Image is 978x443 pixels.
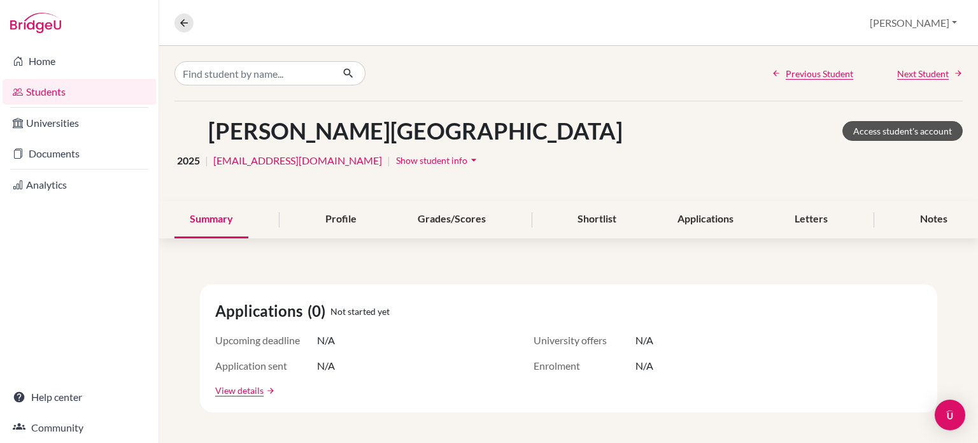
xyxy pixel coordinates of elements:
span: University offers [534,333,635,348]
span: | [387,153,390,168]
div: Applications [662,201,749,238]
span: Not started yet [330,305,390,318]
span: Enrolment [534,358,635,374]
div: Summary [174,201,248,238]
a: Previous Student [772,67,853,80]
button: Show student infoarrow_drop_down [395,150,481,170]
a: Help center [3,384,156,410]
div: Shortlist [562,201,632,238]
span: (0) [308,300,330,323]
span: Show student info [396,155,467,166]
a: [EMAIL_ADDRESS][DOMAIN_NAME] [213,153,382,168]
input: Find student by name... [174,61,332,85]
div: Letters [779,201,843,238]
span: Upcoming deadline [215,333,317,348]
span: | [205,153,208,168]
i: arrow_drop_down [467,154,480,166]
div: Profile [310,201,372,238]
img: Rylan Hall's avatar [174,117,203,145]
a: Documents [3,141,156,166]
span: 2025 [177,153,200,168]
div: Grades/Scores [402,201,501,238]
a: Students [3,79,156,105]
h1: [PERSON_NAME][GEOGRAPHIC_DATA] [208,117,623,145]
span: N/A [635,333,653,348]
a: Next Student [897,67,963,80]
span: Next Student [897,67,949,80]
a: View details [215,384,264,397]
span: Application sent [215,358,317,374]
div: Notes [905,201,963,238]
a: Home [3,48,156,74]
div: Open Intercom Messenger [935,400,965,430]
span: N/A [317,333,335,348]
span: Applications [215,300,308,323]
a: Universities [3,110,156,136]
a: Access student's account [842,121,963,141]
span: Previous Student [786,67,853,80]
a: Analytics [3,172,156,198]
button: [PERSON_NAME] [864,11,963,35]
a: arrow_forward [264,386,275,395]
span: N/A [317,358,335,374]
img: Bridge-U [10,13,61,33]
span: N/A [635,358,653,374]
a: Community [3,415,156,440]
